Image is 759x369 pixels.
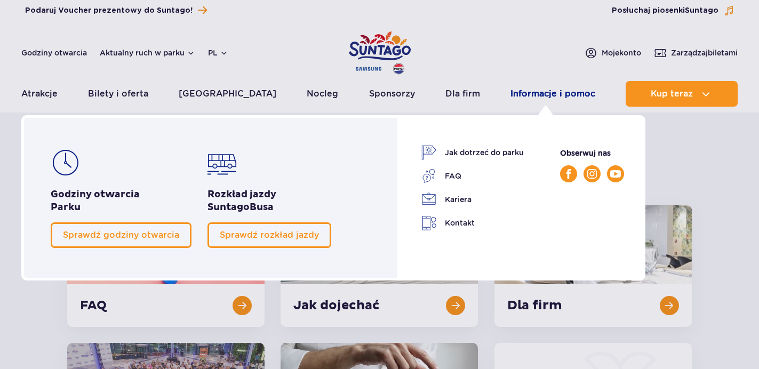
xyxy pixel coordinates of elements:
[421,169,524,183] a: FAQ
[100,49,195,57] button: Aktualny ruch w parku
[88,81,148,107] a: Bilety i oferta
[510,81,595,107] a: Informacje i pomoc
[220,230,319,240] span: Sprawdź rozkład jazdy
[445,81,480,107] a: Dla firm
[587,169,597,179] img: Instagram
[21,81,58,107] a: Atrakcje
[51,188,191,214] h2: Godziny otwarcia Parku
[208,47,228,58] button: pl
[369,81,415,107] a: Sponsorzy
[654,46,738,59] a: Zarządzajbiletami
[21,47,87,58] a: Godziny otwarcia
[179,81,276,107] a: [GEOGRAPHIC_DATA]
[671,47,738,58] span: Zarządzaj biletami
[610,170,621,178] img: YouTube
[560,147,624,159] p: Obserwuj nas
[207,222,331,248] a: Sprawdź rozkład jazdy
[421,192,524,207] a: Kariera
[566,169,571,179] img: Facebook
[421,215,524,231] a: Kontakt
[207,188,331,214] h2: Rozkład jazdy Busa
[651,89,693,99] span: Kup teraz
[626,81,738,107] button: Kup teraz
[63,230,179,240] span: Sprawdź godziny otwarcia
[602,47,641,58] span: Moje konto
[51,222,191,248] a: Sprawdź godziny otwarcia
[585,46,641,59] a: Mojekonto
[307,81,338,107] a: Nocleg
[421,145,524,160] a: Jak dotrzeć do parku
[207,201,250,213] span: Suntago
